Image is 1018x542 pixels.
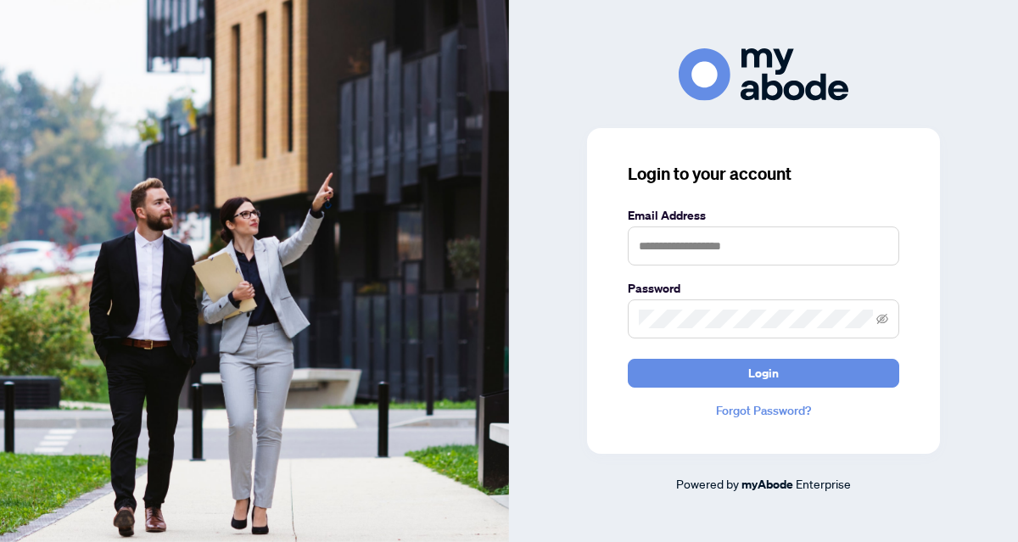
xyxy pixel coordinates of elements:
span: Enterprise [796,476,851,491]
img: ma-logo [679,48,848,100]
h3: Login to your account [628,162,899,186]
label: Password [628,279,899,298]
span: eye-invisible [876,313,888,325]
label: Email Address [628,206,899,225]
a: myAbode [741,475,793,494]
span: Powered by [676,476,739,491]
button: Login [628,359,899,388]
span: Login [748,360,779,387]
a: Forgot Password? [628,401,899,420]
